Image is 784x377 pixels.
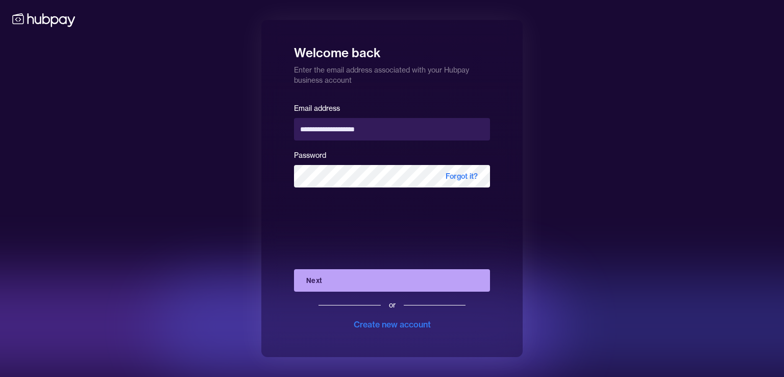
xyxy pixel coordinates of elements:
div: Create new account [354,318,431,331]
label: Password [294,151,326,160]
h1: Welcome back [294,38,490,61]
span: Forgot it? [433,165,490,187]
label: Email address [294,104,340,113]
button: Next [294,269,490,292]
p: Enter the email address associated with your Hubpay business account [294,61,490,85]
div: or [389,300,396,310]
